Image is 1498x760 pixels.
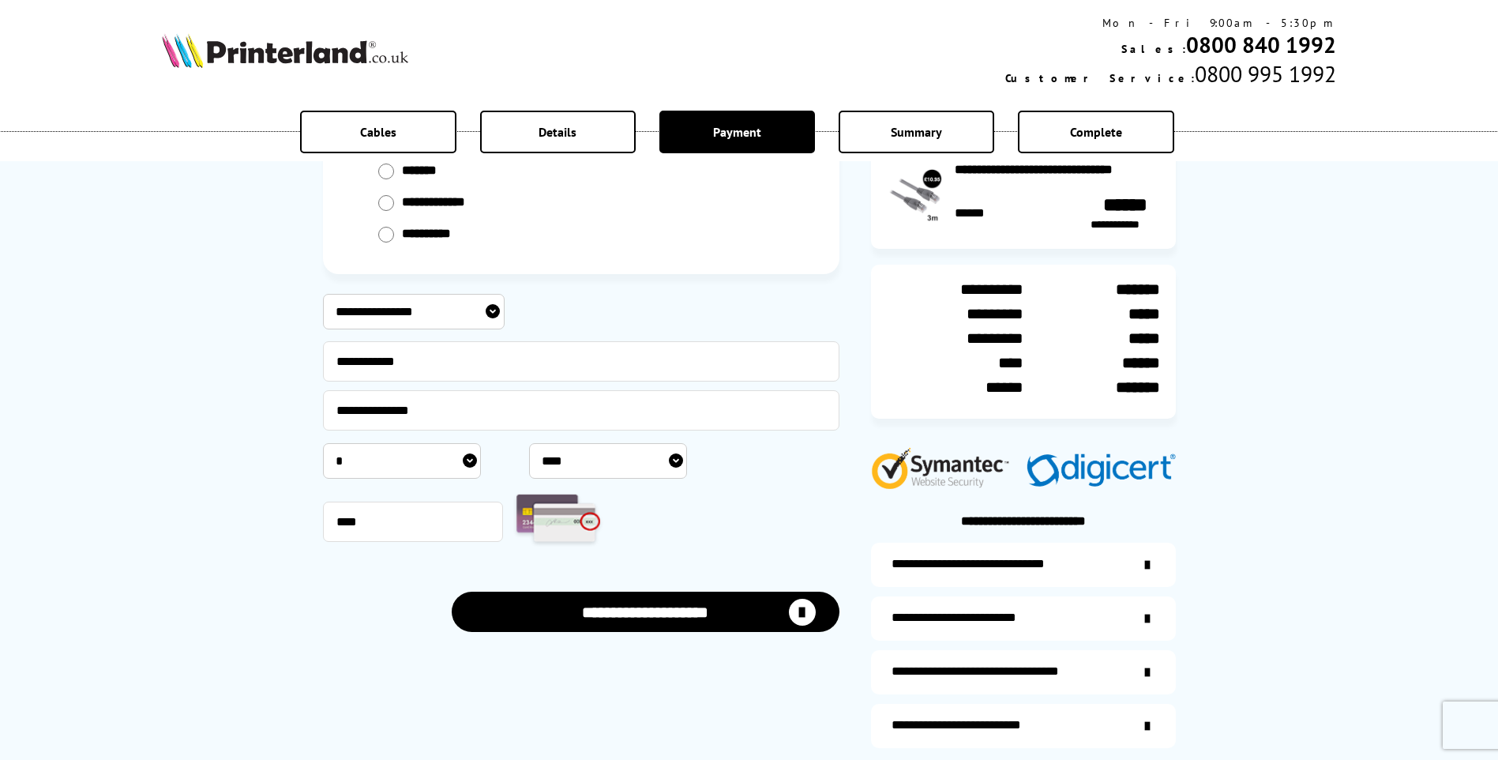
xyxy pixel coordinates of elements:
[1070,124,1122,140] span: Complete
[539,124,576,140] span: Details
[1121,42,1186,56] span: Sales:
[871,596,1176,641] a: items-arrive
[1186,30,1336,59] a: 0800 840 1992
[162,33,408,68] img: Printerland Logo
[871,704,1176,748] a: secure-website
[360,124,396,140] span: Cables
[871,650,1176,694] a: additional-cables
[871,543,1176,587] a: additional-ink
[713,124,761,140] span: Payment
[1195,59,1336,88] span: 0800 995 1992
[891,124,942,140] span: Summary
[1005,71,1195,85] span: Customer Service:
[1005,16,1336,30] div: Mon - Fri 9:00am - 5:30pm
